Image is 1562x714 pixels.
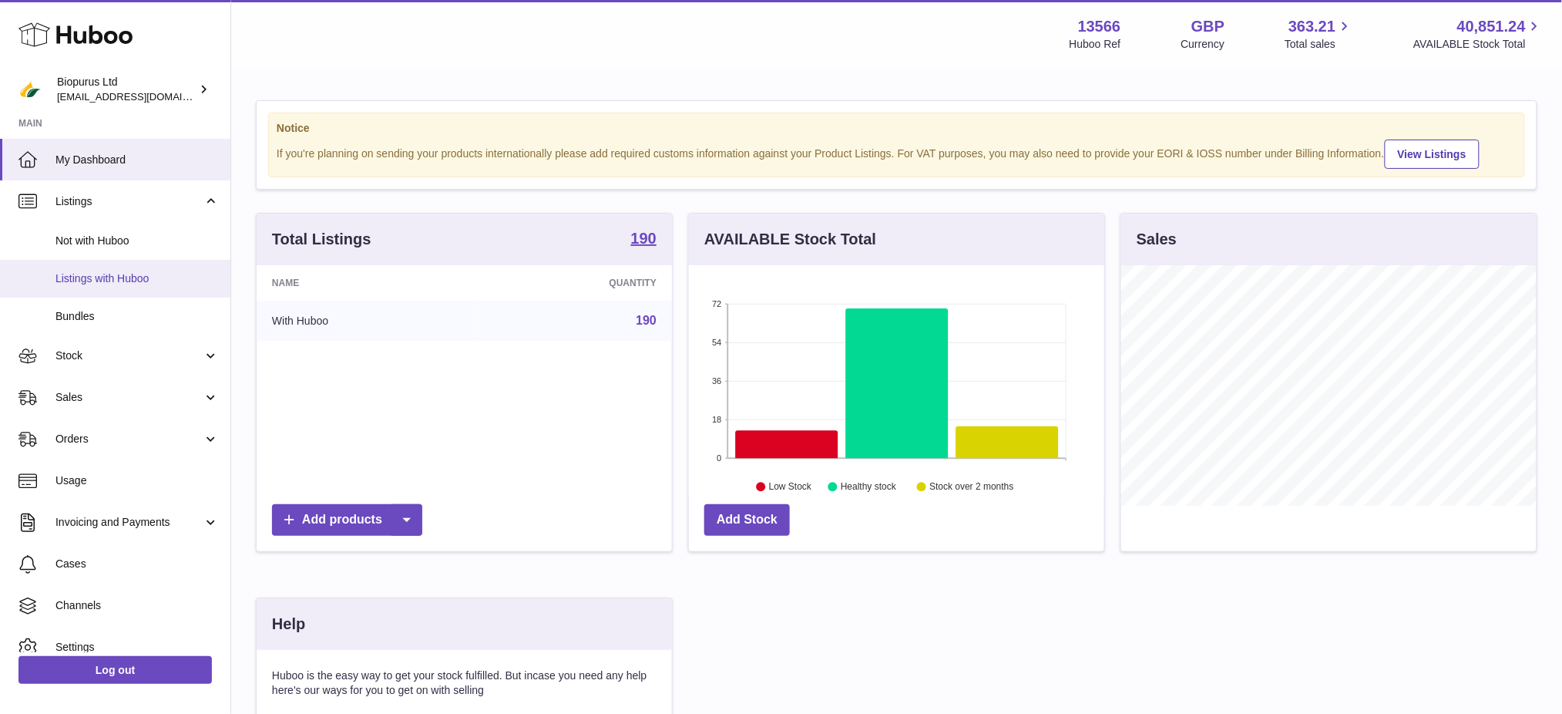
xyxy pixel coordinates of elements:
a: 363.21 Total sales [1285,16,1353,52]
span: Bundles [55,309,219,324]
span: Stock [55,349,203,363]
span: [EMAIL_ADDRESS][DOMAIN_NAME] [57,90,227,103]
span: 363.21 [1288,16,1335,37]
span: Total sales [1285,37,1353,52]
span: Channels [55,598,219,613]
strong: 13566 [1078,16,1121,37]
span: Cases [55,557,219,571]
strong: GBP [1191,16,1224,37]
span: My Dashboard [55,153,219,167]
span: Invoicing and Payments [55,515,203,530]
span: Usage [55,473,219,488]
a: 40,851.24 AVAILABLE Stock Total [1413,16,1544,52]
span: AVAILABLE Stock Total [1413,37,1544,52]
a: Log out [18,656,212,684]
div: Currency [1181,37,1225,52]
span: Settings [55,640,219,655]
div: Biopurus Ltd [57,75,196,104]
span: Sales [55,390,203,405]
div: Huboo Ref [1070,37,1121,52]
span: Listings with Huboo [55,271,219,286]
span: 40,851.24 [1457,16,1526,37]
span: Orders [55,432,203,446]
img: internalAdmin-13566@internal.huboo.com [18,78,42,101]
span: Listings [55,194,203,209]
span: Not with Huboo [55,234,219,248]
